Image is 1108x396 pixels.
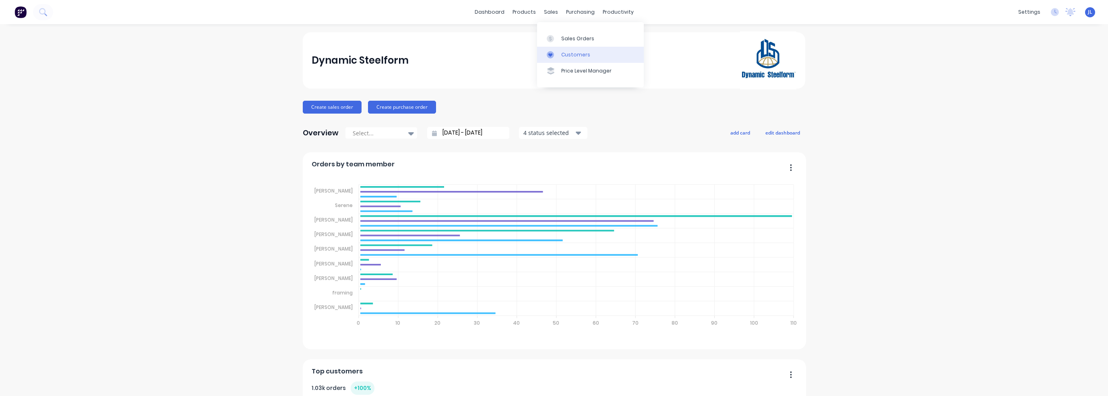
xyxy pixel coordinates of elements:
[725,127,755,138] button: add card
[303,125,339,141] div: Overview
[356,319,360,326] tspan: 0
[314,275,352,282] tspan: [PERSON_NAME]
[314,187,352,194] tspan: [PERSON_NAME]
[474,319,480,326] tspan: 30
[672,319,678,326] tspan: 80
[562,6,599,18] div: purchasing
[553,319,559,326] tspan: 50
[537,47,644,63] a: Customers
[14,6,27,18] img: Factory
[314,245,352,252] tspan: [PERSON_NAME]
[519,127,587,139] button: 4 status selected
[1088,8,1092,16] span: JL
[395,319,400,326] tspan: 10
[1014,6,1044,18] div: settings
[760,127,805,138] button: edit dashboard
[314,304,352,311] tspan: [PERSON_NAME]
[561,67,612,75] div: Price Level Manager
[312,381,374,395] div: 1.03k orders
[509,6,540,18] div: products
[750,319,758,326] tspan: 100
[561,51,590,58] div: Customers
[303,101,362,114] button: Create sales order
[314,216,352,223] tspan: [PERSON_NAME]
[523,129,574,137] div: 4 status selected
[632,319,638,326] tspan: 70
[332,289,352,296] tspan: framing
[537,63,644,79] a: Price Level Manager
[711,319,717,326] tspan: 90
[314,260,352,267] tspan: [PERSON_NAME]
[561,35,594,42] div: Sales Orders
[312,52,409,68] div: Dynamic Steelform
[314,231,352,238] tspan: [PERSON_NAME]
[537,30,644,46] a: Sales Orders
[312,160,395,169] span: Orders by team member
[471,6,509,18] a: dashboard
[790,319,797,326] tspan: 110
[335,202,352,209] tspan: Serene
[312,367,363,376] span: Top customers
[368,101,436,114] button: Create purchase order
[599,6,638,18] div: productivity
[592,319,599,326] tspan: 60
[513,319,520,326] tspan: 40
[740,31,796,89] img: Dynamic Steelform
[434,319,440,326] tspan: 20
[351,381,374,395] div: + 100 %
[540,6,562,18] div: sales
